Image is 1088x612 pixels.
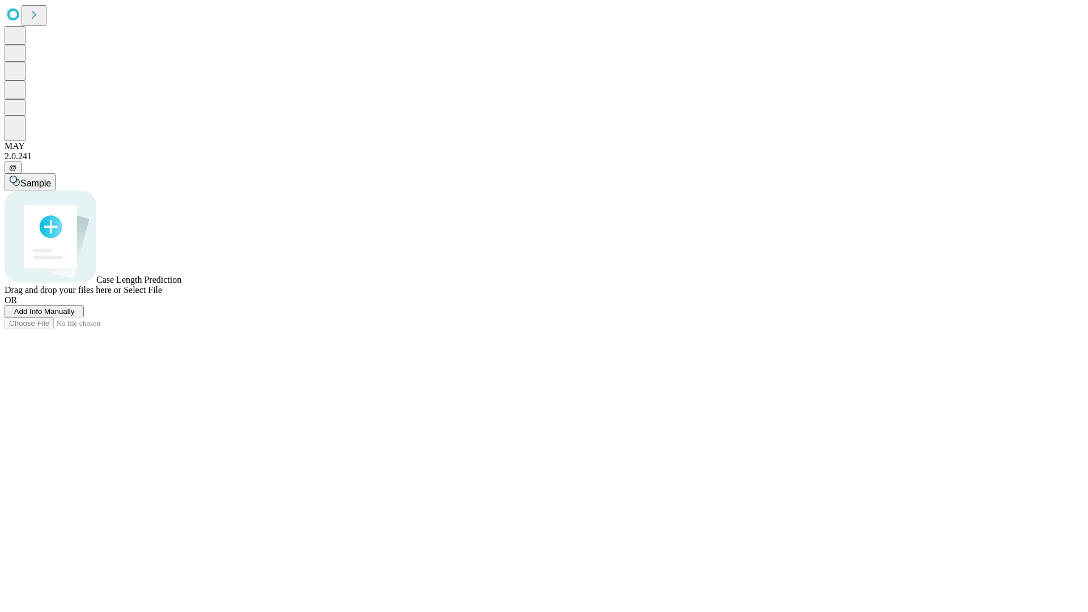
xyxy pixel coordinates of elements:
span: Select File [124,285,162,295]
span: Add Info Manually [14,307,75,316]
span: @ [9,163,17,172]
div: 2.0.241 [5,151,1083,161]
button: Add Info Manually [5,305,84,317]
div: MAY [5,141,1083,151]
button: Sample [5,173,56,190]
span: Sample [20,178,51,188]
span: Drag and drop your files here or [5,285,121,295]
button: @ [5,161,22,173]
span: OR [5,295,17,305]
span: Case Length Prediction [96,275,181,284]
